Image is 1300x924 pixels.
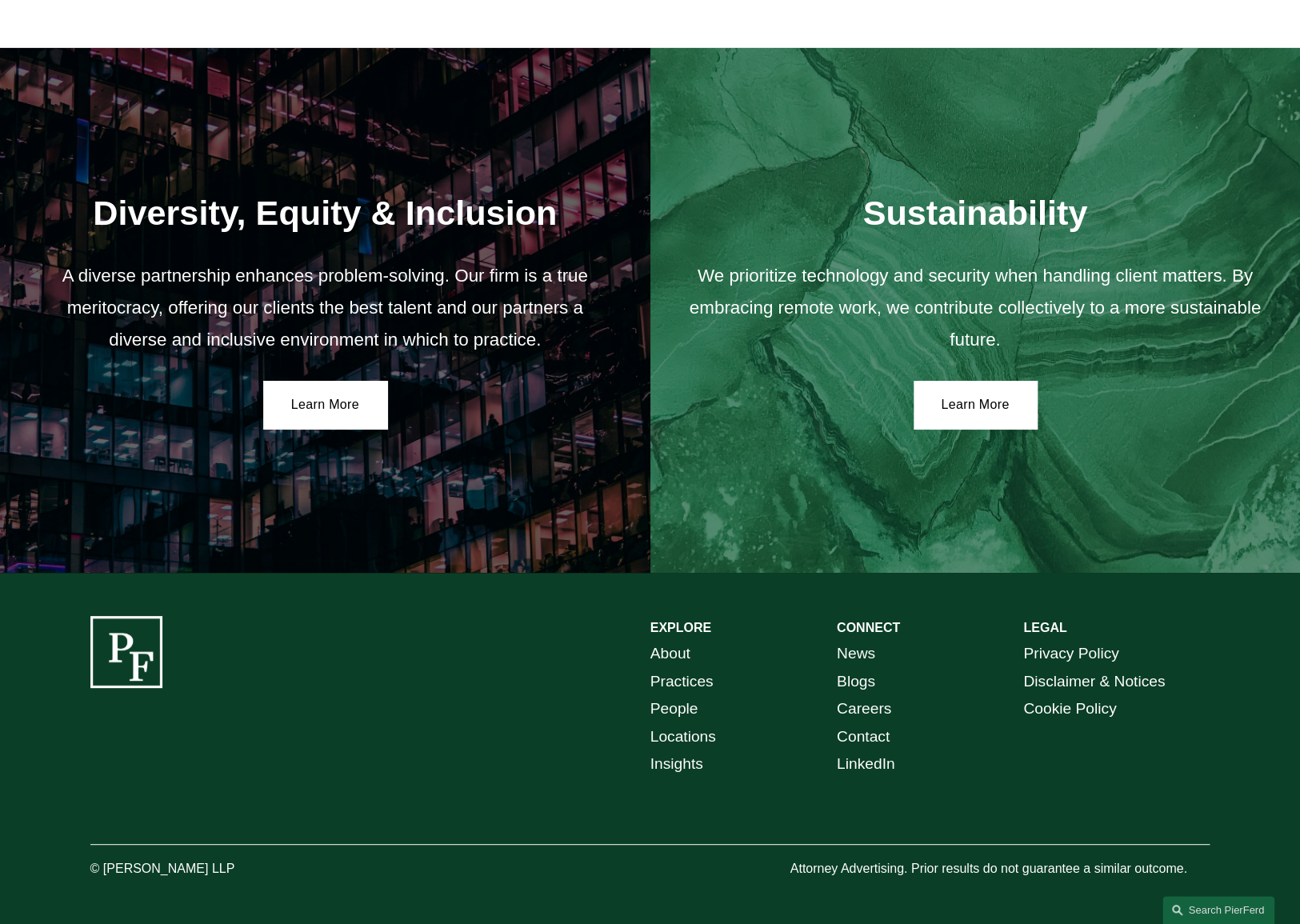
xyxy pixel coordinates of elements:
p: Attorney Advertising. Prior results do not guarantee a similar outcome. [790,858,1210,881]
a: Practices [650,668,714,696]
a: Search this site [1162,896,1274,924]
a: Insights [650,750,703,778]
strong: EXPLORE [650,621,711,634]
a: Cookie Policy [1023,695,1116,723]
a: Disclaimer & Notices [1023,668,1165,696]
a: LinkedIn [837,750,895,778]
p: A diverse partnership enhances problem-solving. Our firm is a true meritocracy, offering our clie... [39,260,611,357]
p: We prioritize technology and security when handling client matters. By embracing remote work, we ... [689,260,1261,357]
a: Learn More [263,381,387,429]
p: © [PERSON_NAME] LLP [90,858,324,881]
a: Careers [837,695,891,723]
a: People [650,695,698,723]
a: Contact [837,723,890,751]
a: News [837,640,875,668]
a: Privacy Policy [1023,640,1118,668]
h2: Sustainability [689,192,1261,234]
strong: CONNECT [837,621,900,634]
a: About [650,640,690,668]
h2: Diversity, Equity & Inclusion [39,192,611,234]
a: Locations [650,723,716,751]
strong: LEGAL [1023,621,1066,634]
a: Learn More [914,381,1038,429]
a: Blogs [837,668,875,696]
